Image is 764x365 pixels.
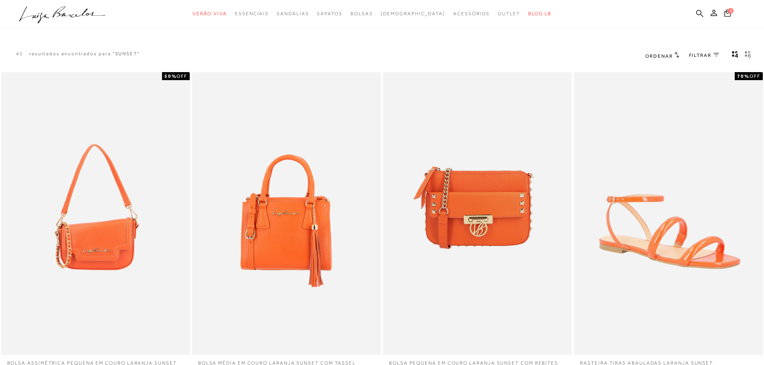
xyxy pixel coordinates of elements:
button: 0 [722,9,733,20]
span: 0 [728,8,734,14]
button: gridText6Desc [742,50,754,61]
button: Mostrar 4 produtos por linha [730,50,741,61]
strong: 70% [737,73,750,79]
span: OFF [750,73,760,79]
img: BOLSA PEQUENA EM COURO LARANJA SUNSET COM REBITES [384,73,571,354]
span: Ordenar [645,53,673,59]
a: categoryNavScreenReaderText [193,6,227,21]
strong: 50% [164,73,177,79]
a: categoryNavScreenReaderText [277,6,309,21]
a: noSubCategoriesText [381,6,445,21]
span: FILTRAR [689,52,711,59]
span: [DEMOGRAPHIC_DATA] [381,11,445,16]
a: categoryNavScreenReaderText [235,6,269,21]
span: Sapatos [317,11,342,16]
a: categoryNavScreenReaderText [351,6,373,21]
p: 41 [16,50,23,57]
span: BLOG LB [528,11,551,16]
a: categoryNavScreenReaderText [498,6,520,21]
span: Sandálias [277,11,309,16]
a: categoryNavScreenReaderText [453,6,490,21]
a: categoryNavScreenReaderText [317,6,342,21]
span: OFF [176,73,187,79]
span: Essenciais [235,11,269,16]
a: BLOG LB [528,6,551,21]
span: Outlet [498,11,520,16]
span: Acessórios [453,11,490,16]
img: BOLSA ASSIMÉTRICA PEQUENA EM COURO LARANJA SUNSET [2,73,189,354]
img: BOLSA MÉDIA EM COURO LARANJA SUNSET COM TASSEL [193,73,380,354]
span: Verão Viva [193,11,227,16]
img: RASTEIRA TIRAS ABAULADAS LARANJA SUNSET [575,73,762,354]
: resultados encontrados para "SUNSET" [29,50,140,57]
span: Bolsas [351,11,373,16]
